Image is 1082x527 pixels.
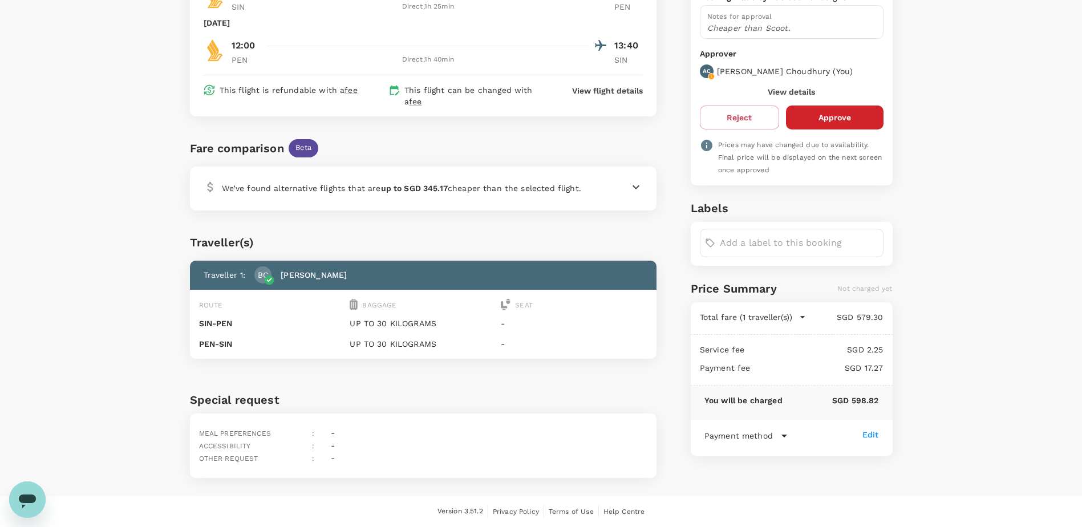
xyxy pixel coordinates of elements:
p: Traveller 1 : [204,269,246,281]
p: UP TO 30 KILOGRAMS [350,318,496,329]
p: SGD 579.30 [806,311,884,323]
span: Version 3.51.2 [437,506,483,517]
a: Terms of Use [549,505,594,518]
span: Privacy Policy [493,508,539,516]
iframe: Button to launch messaging window [9,481,46,518]
p: Total fare (1 traveller(s)) [700,311,792,323]
b: up to SGD 345.17 [381,184,448,193]
p: SIN [232,1,260,13]
input: Add a label to this booking [720,234,878,252]
p: You will be charged [704,395,783,406]
p: 13:40 [614,39,643,52]
p: [PERSON_NAME] Choudhury ( You ) [717,66,853,77]
span: Seat [515,301,533,309]
a: Privacy Policy [493,505,539,518]
img: baggage-icon [350,299,358,310]
p: We’ve found alternative flights that are cheaper than the selected flight. [222,183,581,194]
div: - [326,435,335,452]
span: : [312,429,314,437]
button: View details [768,87,815,96]
p: SGD 2.25 [745,344,884,355]
span: Prices may have changed due to availability. Final price will be displayed on the next screen onc... [718,141,882,174]
span: Route [199,301,223,309]
div: Direct , 1h 25min [267,1,590,13]
p: This flight is refundable with a [220,84,358,96]
span: : [312,442,314,450]
span: Notes for approval [707,13,772,21]
p: [PERSON_NAME] [281,269,347,281]
p: - [501,338,647,350]
p: PEN [614,1,643,13]
p: Approver [700,48,884,60]
a: Help Centre [603,505,645,518]
p: - [501,318,647,329]
button: Reject [700,106,779,129]
p: Payment fee [700,362,751,374]
h6: Special request [190,391,657,409]
p: SIN - PEN [199,318,346,329]
div: - [326,423,335,440]
p: This flight can be changed with a [404,84,550,107]
p: AC [703,67,711,75]
p: BC [258,269,269,281]
p: SIN [614,54,643,66]
span: Help Centre [603,508,645,516]
button: Total fare (1 traveller(s)) [700,311,806,323]
span: Terms of Use [549,508,594,516]
p: SGD 598.82 [783,395,879,406]
p: SGD 17.27 [751,362,884,374]
span: Other request [199,455,258,463]
button: Approve [786,106,884,129]
p: Service fee [700,344,745,355]
img: SQ [204,39,226,62]
div: Fare comparison [190,139,284,157]
span: Meal preferences [199,429,271,437]
span: fee [409,97,422,106]
span: Beta [289,143,319,153]
p: Cheaper than Scoot. [707,22,876,34]
div: - [326,448,335,465]
p: [DATE] [204,17,230,29]
p: UP TO 30 KILOGRAMS [350,338,496,350]
span: Accessibility [199,442,251,450]
div: Edit [862,429,879,440]
span: Baggage [362,301,396,309]
div: Traveller(s) [190,233,657,252]
img: seat-icon [501,299,510,310]
span: fee [345,86,357,95]
p: PEN - SIN [199,338,346,350]
h6: Price Summary [691,279,777,298]
p: 12:00 [232,39,256,52]
p: PEN [232,54,260,66]
p: Payment method [704,430,773,441]
span: Not charged yet [837,285,892,293]
button: View flight details [572,85,643,96]
div: Direct , 1h 40min [267,54,590,66]
h6: Labels [691,199,893,217]
span: : [312,455,314,463]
